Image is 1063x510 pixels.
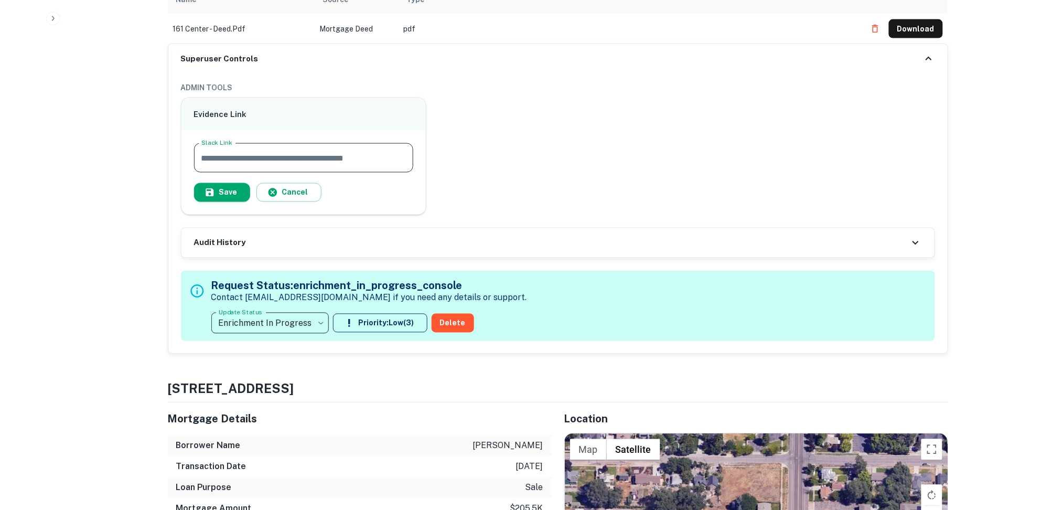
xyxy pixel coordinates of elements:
button: Download [889,19,943,38]
td: 161 center - deed.pdf [168,14,315,44]
button: Toggle fullscreen view [921,439,942,460]
button: Rotate map clockwise [921,485,942,506]
label: Update Status [219,308,262,317]
button: Delete [432,314,474,333]
button: Delete file [866,20,885,37]
h6: Evidence Link [194,109,414,121]
td: Mortgage Deed [315,14,399,44]
h6: Borrower Name [176,440,241,452]
button: Save [194,183,250,202]
h5: Request Status: enrichment_in_progress_console [211,278,527,294]
button: Show street map [570,439,607,460]
label: Slack Link [201,139,232,147]
p: [DATE] [516,461,543,473]
p: sale [525,482,543,494]
h6: Audit History [194,237,246,249]
div: Enrichment In Progress [211,309,329,338]
button: Cancel [256,183,321,202]
button: Priority:Low(3) [333,314,427,333]
button: Show satellite imagery [607,439,660,460]
h6: Loan Purpose [176,482,232,494]
h6: Superuser Controls [181,53,259,65]
iframe: Chat Widget [1011,426,1063,476]
p: [PERSON_NAME] [473,440,543,452]
td: pdf [399,14,861,44]
p: Contact [EMAIL_ADDRESS][DOMAIN_NAME] if you need any details or support. [211,292,527,304]
h6: ADMIN TOOLS [181,82,935,93]
h6: Transaction Date [176,461,246,473]
h4: [STREET_ADDRESS] [168,379,948,398]
h5: Location [564,411,948,427]
h5: Mortgage Details [168,411,552,427]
